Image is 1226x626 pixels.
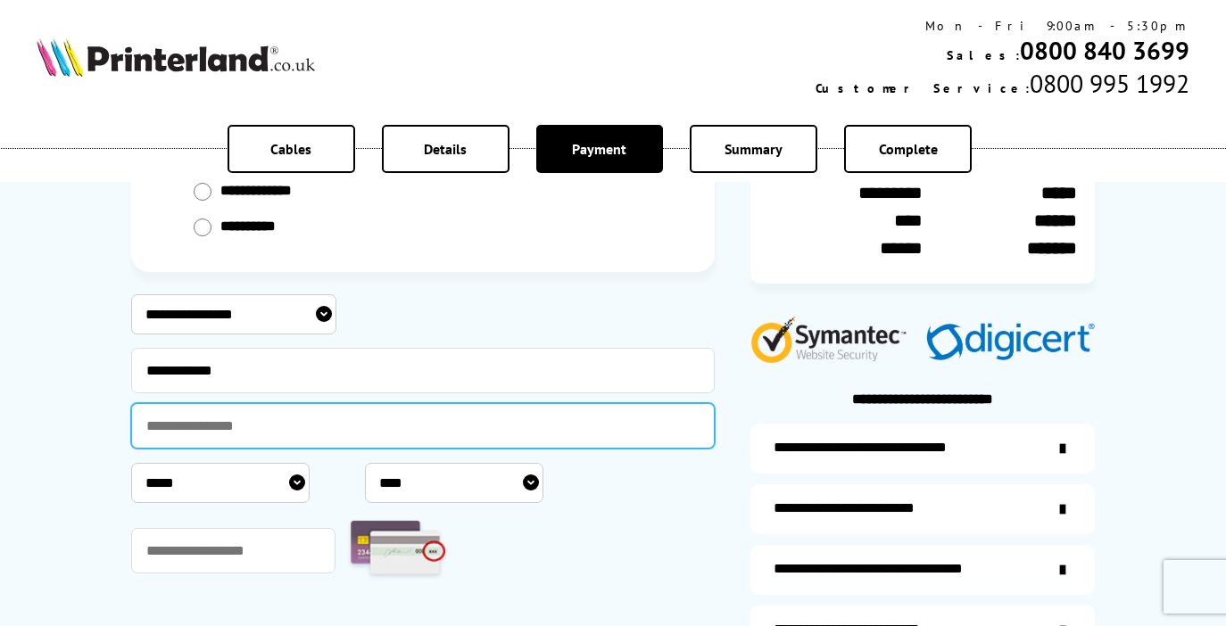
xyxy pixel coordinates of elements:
[37,37,315,77] img: Printerland Logo
[750,545,1095,595] a: additional-cables
[1020,34,1189,67] a: 0800 840 3699
[879,140,938,158] span: Complete
[424,140,467,158] span: Details
[750,424,1095,474] a: additional-ink
[1030,67,1189,100] span: 0800 995 1992
[725,140,783,158] span: Summary
[572,140,626,158] span: Payment
[947,47,1020,63] span: Sales:
[750,484,1095,534] a: items-arrive
[816,18,1189,34] div: Mon - Fri 9:00am - 5:30pm
[270,140,311,158] span: Cables
[816,80,1030,96] span: Customer Service:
